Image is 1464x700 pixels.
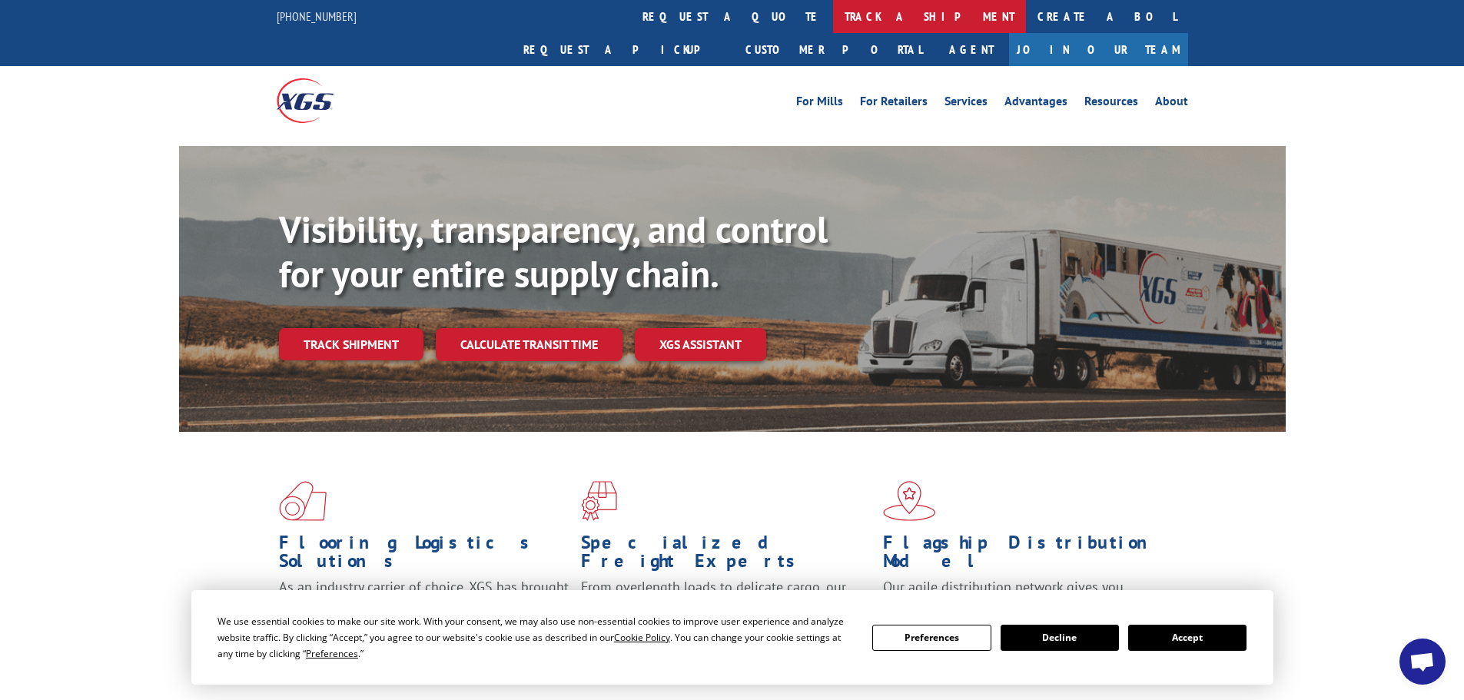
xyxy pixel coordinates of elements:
[436,328,622,361] a: Calculate transit time
[191,590,1273,685] div: Cookie Consent Prompt
[279,578,569,632] span: As an industry carrier of choice, XGS has brought innovation and dedication to flooring logistics...
[934,33,1009,66] a: Agent
[306,647,358,660] span: Preferences
[1004,95,1067,112] a: Advantages
[1128,625,1247,651] button: Accept
[279,328,423,360] a: Track shipment
[581,533,871,578] h1: Specialized Freight Experts
[883,533,1174,578] h1: Flagship Distribution Model
[872,625,991,651] button: Preferences
[581,481,617,521] img: xgs-icon-focused-on-flooring-red
[1084,95,1138,112] a: Resources
[1001,625,1119,651] button: Decline
[279,533,569,578] h1: Flooring Logistics Solutions
[279,205,828,297] b: Visibility, transparency, and control for your entire supply chain.
[614,631,670,644] span: Cookie Policy
[860,95,928,112] a: For Retailers
[1009,33,1188,66] a: Join Our Team
[1399,639,1446,685] div: Open chat
[635,328,766,361] a: XGS ASSISTANT
[734,33,934,66] a: Customer Portal
[1155,95,1188,112] a: About
[883,481,936,521] img: xgs-icon-flagship-distribution-model-red
[796,95,843,112] a: For Mills
[944,95,988,112] a: Services
[883,578,1166,614] span: Our agile distribution network gives you nationwide inventory management on demand.
[581,578,871,646] p: From overlength loads to delicate cargo, our experienced staff knows the best way to move your fr...
[217,613,854,662] div: We use essential cookies to make our site work. With your consent, we may also use non-essential ...
[512,33,734,66] a: Request a pickup
[279,481,327,521] img: xgs-icon-total-supply-chain-intelligence-red
[277,8,357,24] a: [PHONE_NUMBER]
